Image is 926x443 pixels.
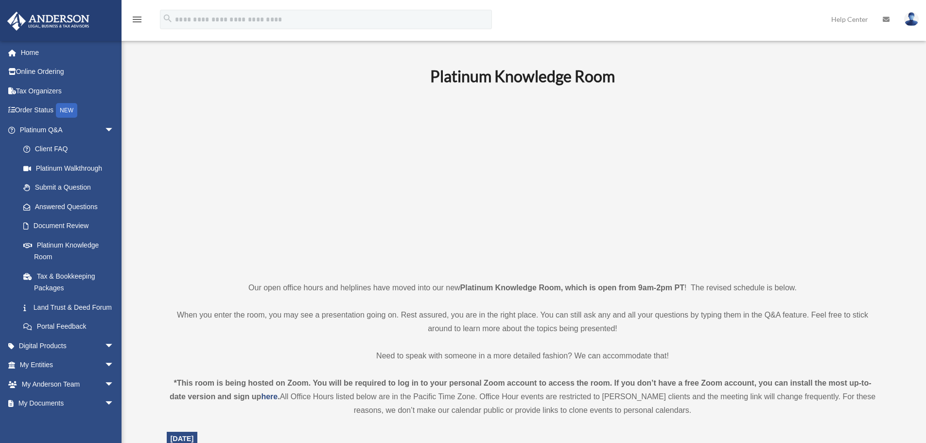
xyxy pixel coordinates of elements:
[7,336,129,355] a: Digital Productsarrow_drop_down
[278,392,280,401] strong: .
[105,394,124,414] span: arrow_drop_down
[105,120,124,140] span: arrow_drop_down
[4,12,92,31] img: Anderson Advisors Platinum Portal
[7,355,129,375] a: My Entitiesarrow_drop_down
[131,14,143,25] i: menu
[167,308,879,336] p: When you enter the room, you may see a presentation going on. Rest assured, you are in the right ...
[162,13,173,24] i: search
[167,281,879,295] p: Our open office hours and helplines have moved into our new ! The revised schedule is below.
[7,81,129,101] a: Tax Organizers
[14,178,129,197] a: Submit a Question
[7,43,129,62] a: Home
[7,62,129,82] a: Online Ordering
[105,355,124,375] span: arrow_drop_down
[171,435,194,443] span: [DATE]
[430,67,615,86] b: Platinum Knowledge Room
[14,140,129,159] a: Client FAQ
[377,99,668,263] iframe: 231110_Toby_KnowledgeRoom
[167,349,879,363] p: Need to speak with someone in a more detailed fashion? We can accommodate that!
[14,197,129,216] a: Answered Questions
[14,159,129,178] a: Platinum Walkthrough
[105,336,124,356] span: arrow_drop_down
[7,394,129,413] a: My Documentsarrow_drop_down
[131,17,143,25] a: menu
[7,101,129,121] a: Order StatusNEW
[105,374,124,394] span: arrow_drop_down
[170,379,872,401] strong: *This room is being hosted on Zoom. You will be required to log in to your personal Zoom account ...
[904,12,919,26] img: User Pic
[460,284,684,292] strong: Platinum Knowledge Room, which is open from 9am-2pm PT
[14,266,129,298] a: Tax & Bookkeeping Packages
[14,317,129,337] a: Portal Feedback
[14,235,124,266] a: Platinum Knowledge Room
[7,120,129,140] a: Platinum Q&Aarrow_drop_down
[167,376,879,417] div: All Office Hours listed below are in the Pacific Time Zone. Office Hour events are restricted to ...
[14,298,129,317] a: Land Trust & Deed Forum
[14,216,129,236] a: Document Review
[261,392,278,401] a: here
[7,374,129,394] a: My Anderson Teamarrow_drop_down
[56,103,77,118] div: NEW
